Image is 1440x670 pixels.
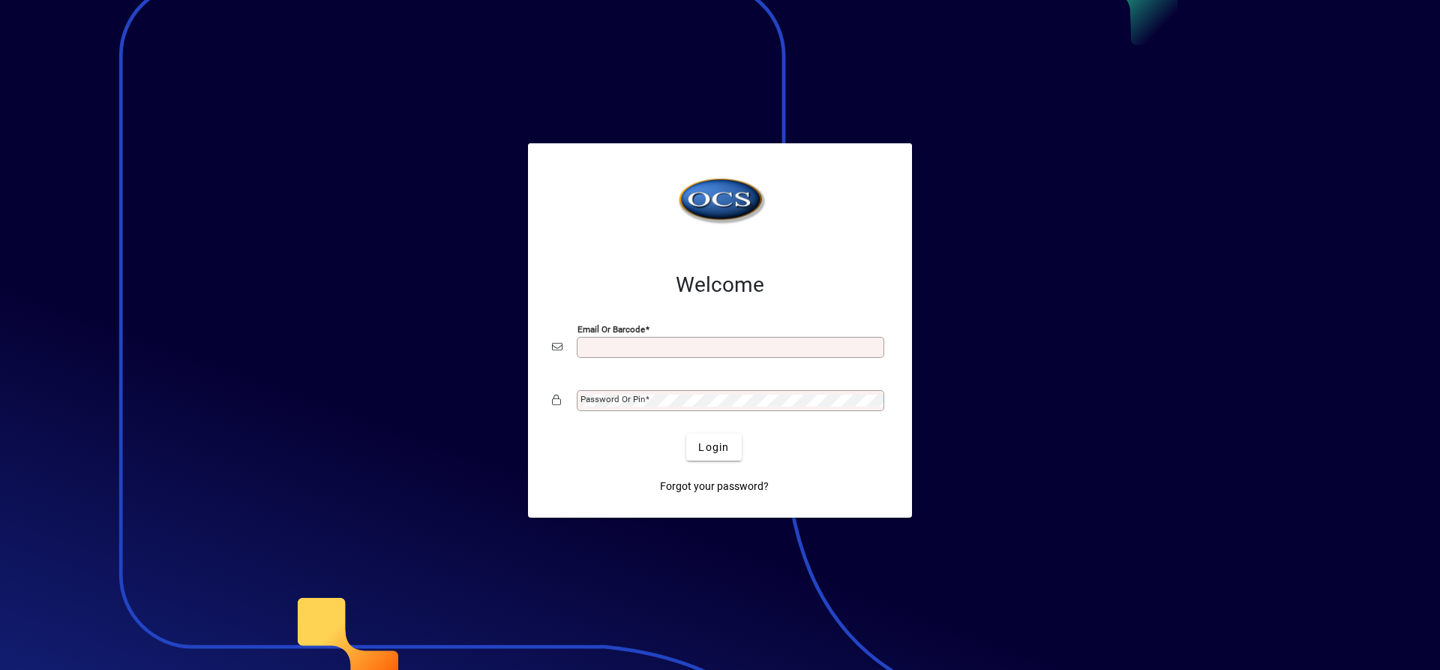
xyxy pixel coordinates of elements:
mat-label: Password or Pin [580,394,645,404]
span: Forgot your password? [660,479,769,494]
span: Login [698,440,729,455]
button: Login [686,434,741,461]
h2: Welcome [552,272,888,298]
mat-label: Email or Barcode [577,324,645,335]
a: Forgot your password? [654,473,775,500]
